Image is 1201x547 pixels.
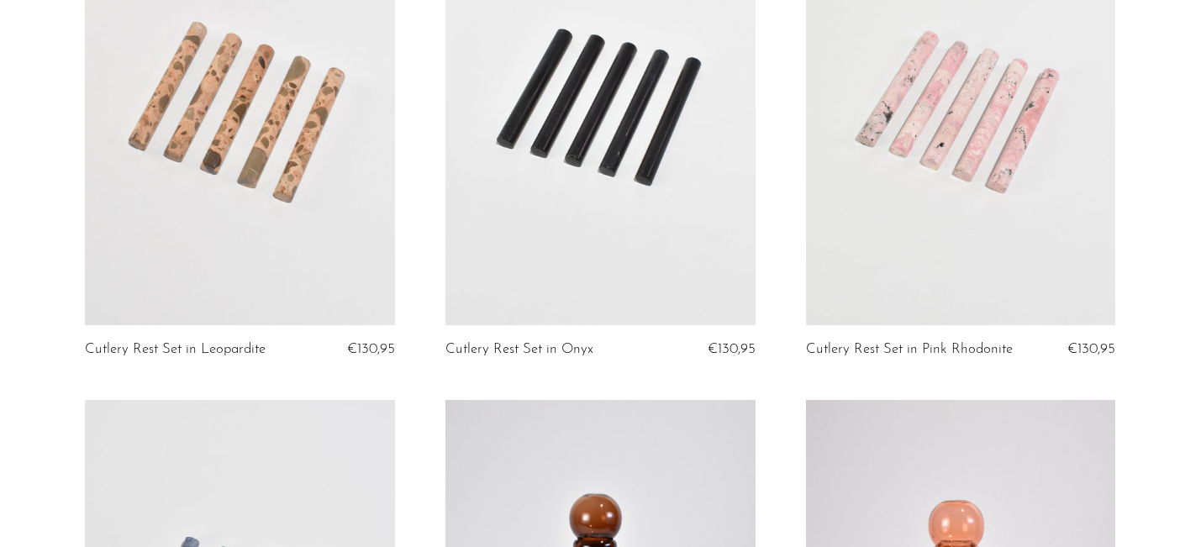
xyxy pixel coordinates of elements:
span: €130,95 [347,342,395,356]
a: Cutlery Rest Set in Onyx [445,342,593,357]
a: Cutlery Rest Set in Leopardite [85,342,266,357]
span: €130,95 [708,342,756,356]
span: €130,95 [1067,342,1115,356]
a: Cutlery Rest Set in Pink Rhodonite [806,342,1013,357]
